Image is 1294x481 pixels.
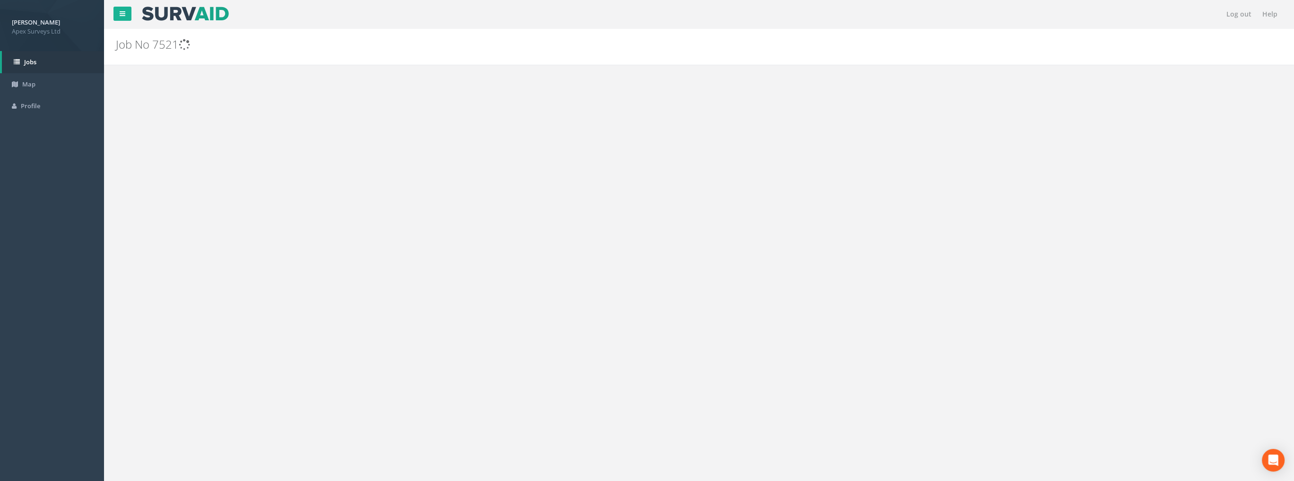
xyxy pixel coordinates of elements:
strong: [PERSON_NAME] [12,18,60,26]
a: [PERSON_NAME] Apex Surveys Ltd [12,16,92,35]
span: Apex Surveys Ltd [12,27,92,36]
span: Jobs [24,58,36,66]
span: Map [22,80,35,88]
span: Profile [21,102,40,110]
div: Open Intercom Messenger [1262,449,1285,472]
h2: Job No 7521 [116,38,1086,51]
a: Jobs [2,51,104,73]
